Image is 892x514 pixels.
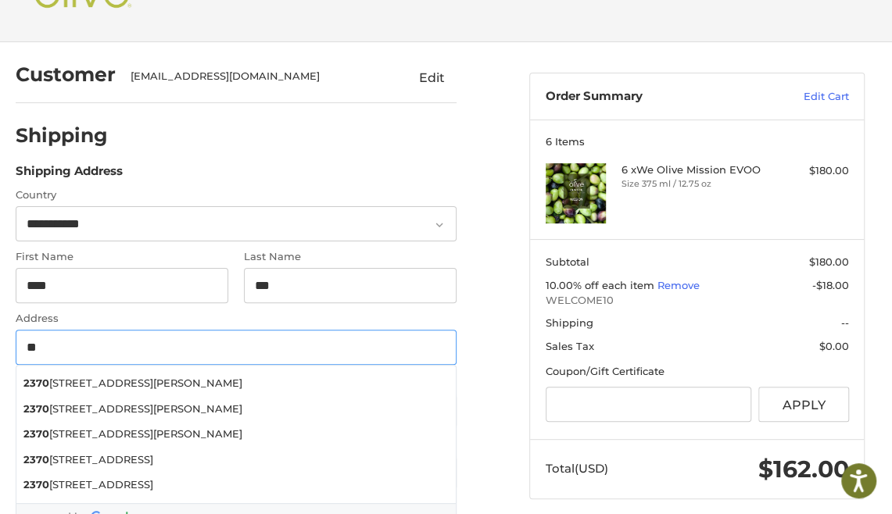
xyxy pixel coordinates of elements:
label: First Name [16,249,229,265]
span: 10.00% off each item [546,279,657,291]
label: Country [16,187,457,203]
label: Last Name [244,249,457,265]
button: Apply [758,387,849,422]
li: [STREET_ADDRESS][PERSON_NAME] [16,396,457,422]
li: [STREET_ADDRESS][PERSON_NAME] [16,371,457,397]
strong: 2370 [23,402,49,417]
a: Edit Cart [752,89,849,105]
div: Coupon/Gift Certificate [546,364,849,380]
span: -- [841,316,849,329]
button: Edit [407,65,457,90]
li: [STREET_ADDRESS] [16,447,457,473]
span: $0.00 [819,340,849,352]
a: Remove [657,279,700,291]
span: Shipping [546,316,593,329]
span: Sales Tax [546,340,594,352]
span: -$18.00 [812,279,849,291]
strong: 2370 [23,477,49,493]
strong: 2370 [23,376,49,391]
h3: 6 Items [546,135,849,148]
h2: Shipping [16,123,108,148]
span: $180.00 [809,255,849,268]
div: $180.00 [773,163,849,179]
h2: Customer [16,62,116,87]
button: Open LiveChat chat widget [180,20,199,39]
strong: 2370 [23,427,49,442]
li: Size 375 ml / 12.75 oz [622,177,769,191]
h4: 6 x We Olive Mission EVOO [622,163,769,176]
label: Address [16,311,457,327]
p: We're away right now. Please check back later! [22,23,177,36]
span: WELCOME10 [546,293,849,309]
strong: 2370 [23,452,49,468]
li: [STREET_ADDRESS][PERSON_NAME] [16,422,457,448]
span: Subtotal [546,255,589,268]
div: [EMAIL_ADDRESS][DOMAIN_NAME] [131,69,376,84]
input: Gift Certificate or Coupon Code [546,387,751,422]
li: [STREET_ADDRESS] [16,473,457,498]
legend: Shipping Address [16,162,123,187]
h3: Order Summary [546,89,752,105]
